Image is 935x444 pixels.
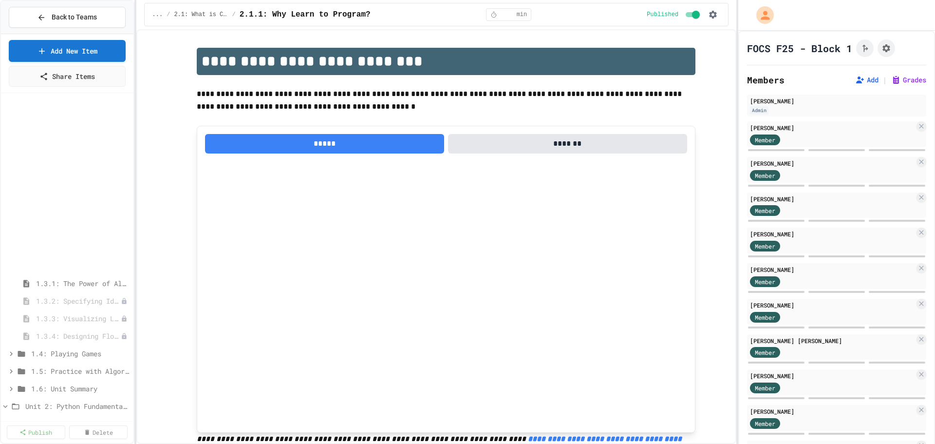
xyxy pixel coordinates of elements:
[174,11,228,19] span: 2.1: What is Code?
[121,333,128,340] div: Unpublished
[755,348,775,357] span: Member
[755,313,775,322] span: Member
[755,242,775,251] span: Member
[746,4,776,26] div: My Account
[882,74,887,86] span: |
[750,407,915,416] div: [PERSON_NAME]
[232,11,236,19] span: /
[891,75,926,85] button: Grades
[750,265,915,274] div: [PERSON_NAME]
[121,315,128,322] div: Unpublished
[750,371,915,380] div: [PERSON_NAME]
[750,97,923,105] div: [PERSON_NAME]
[750,336,915,345] div: [PERSON_NAME] [PERSON_NAME]
[25,401,130,411] span: Unit 2: Python Fundamentals
[7,425,65,439] a: Publish
[755,135,775,144] span: Member
[755,171,775,180] span: Member
[240,9,371,20] span: 2.1.1: Why Learn to Program?
[36,313,121,324] span: 1.3.3: Visualizing Logic with Flowcharts
[854,363,925,404] iframe: chat widget
[750,230,915,238] div: [PERSON_NAME]
[9,7,126,28] button: Back to Teams
[121,298,128,305] div: Unpublished
[750,301,915,309] div: [PERSON_NAME]
[31,384,130,394] span: 1.6: Unit Summary
[755,206,775,215] span: Member
[9,40,126,62] a: Add New Item
[31,348,130,359] span: 1.4: Playing Games
[52,12,97,22] span: Back to Teams
[9,66,126,87] a: Share Items
[152,11,163,19] span: ...
[647,9,702,20] div: Content is published and visible to students
[747,41,852,55] h1: FOCS F25 - Block 1
[755,419,775,428] span: Member
[855,75,879,85] button: Add
[750,194,915,203] div: [PERSON_NAME]
[750,123,915,132] div: [PERSON_NAME]
[517,11,527,19] span: min
[878,39,895,57] button: Assignment Settings
[755,384,775,392] span: Member
[31,366,130,376] span: 1.5: Practice with Algorithms
[755,277,775,286] span: Member
[36,296,121,306] span: 1.3.2: Specifying Ideas with Pseudocode
[750,106,768,115] div: Admin
[647,11,678,19] span: Published
[894,405,925,434] iframe: chat widget
[36,331,121,341] span: 1.3.4: Designing Flowcharts
[167,11,170,19] span: /
[856,39,874,57] button: Click to see fork details
[69,425,128,439] a: Delete
[750,159,915,168] div: [PERSON_NAME]
[747,73,785,87] h2: Members
[36,278,130,289] span: 1.3.1: The Power of Algorithms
